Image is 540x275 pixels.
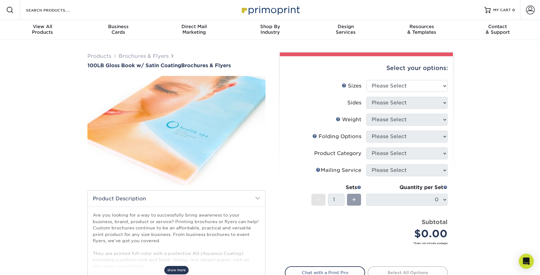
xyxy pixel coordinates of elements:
[336,116,361,123] div: Weight
[80,20,156,40] a: BusinessCards
[25,6,86,14] input: SEARCH PRODUCTS.....
[87,69,265,192] img: 100LB Gloss Book<br/>w/ Satin Coating 01
[87,53,111,59] a: Products
[384,24,460,35] div: & Templates
[5,24,81,29] span: View All
[308,24,384,29] span: Design
[308,20,384,40] a: DesignServices
[232,20,308,40] a: Shop ByIndustry
[366,184,448,191] div: Quantity per Set
[312,133,361,140] div: Folding Options
[460,24,536,35] div: & Support
[342,82,361,90] div: Sizes
[87,62,265,68] a: 100LB Gloss Book w/ Satin CoatingBrochures & Flyers
[5,24,81,35] div: Products
[87,62,181,68] span: 100LB Gloss Book w/ Satin Coating
[290,241,448,245] small: *Does not include postage
[422,218,448,225] strong: Subtotal
[493,7,511,13] span: MY CART
[519,254,534,269] div: Open Intercom Messenger
[156,24,232,35] div: Marketing
[80,24,156,29] span: Business
[119,53,169,59] a: Brochures & Flyers
[371,226,448,241] div: $0.00
[347,99,361,107] div: Sides
[164,266,189,274] span: show more
[308,24,384,35] div: Services
[460,24,536,29] span: Contact
[87,62,265,68] h1: Brochures & Flyers
[512,8,515,12] span: 0
[285,56,448,80] div: Select your options:
[460,20,536,40] a: Contact& Support
[352,195,356,204] span: +
[384,20,460,40] a: Resources& Templates
[316,167,361,174] div: Mailing Service
[5,20,81,40] a: View AllProducts
[384,24,460,29] span: Resources
[80,24,156,35] div: Cards
[156,24,232,29] span: Direct Mail
[156,20,232,40] a: Direct MailMarketing
[88,191,265,207] h2: Product Description
[232,24,308,35] div: Industry
[317,195,320,204] span: -
[314,150,361,157] div: Product Category
[239,3,301,17] img: Primoprint
[311,184,361,191] div: Sets
[232,24,308,29] span: Shop By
